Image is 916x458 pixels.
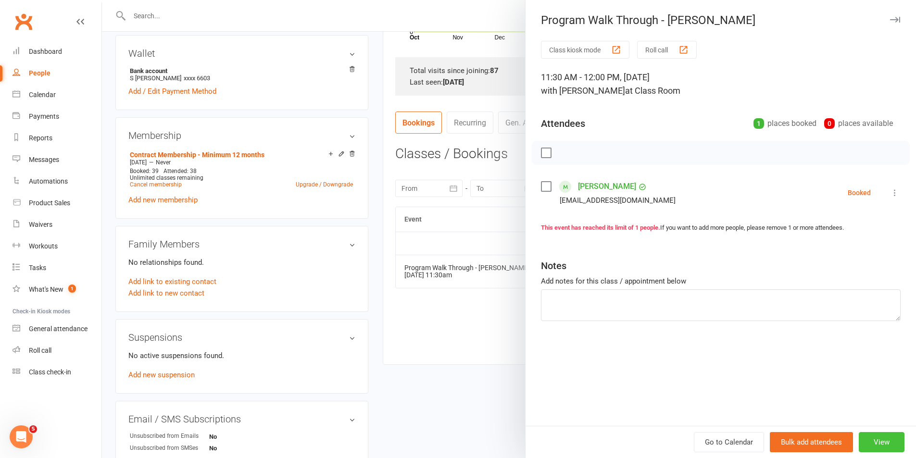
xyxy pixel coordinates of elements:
[541,86,625,96] span: with [PERSON_NAME]
[29,91,56,99] div: Calendar
[29,325,88,333] div: General attendance
[29,347,51,354] div: Roll call
[578,179,636,194] a: [PERSON_NAME]
[10,425,33,448] iframe: Intercom live chat
[753,117,816,130] div: places booked
[541,117,585,130] div: Attendees
[13,257,101,279] a: Tasks
[770,432,853,452] button: Bulk add attendees
[13,235,101,257] a: Workouts
[13,106,101,127] a: Payments
[29,156,59,163] div: Messages
[859,432,904,452] button: View
[848,189,871,196] div: Booked
[68,285,76,293] span: 1
[29,69,50,77] div: People
[541,71,901,98] div: 11:30 AM - 12:00 PM, [DATE]
[541,41,629,59] button: Class kiosk mode
[824,118,835,129] div: 0
[12,10,36,34] a: Clubworx
[29,134,52,142] div: Reports
[13,62,101,84] a: People
[541,275,901,287] div: Add notes for this class / appointment below
[753,118,764,129] div: 1
[13,279,101,300] a: What's New1
[29,425,37,433] span: 5
[637,41,697,59] button: Roll call
[29,368,71,376] div: Class check-in
[13,84,101,106] a: Calendar
[13,361,101,383] a: Class kiosk mode
[541,223,901,233] div: If you want to add more people, please remove 1 or more attendees.
[29,199,70,207] div: Product Sales
[694,432,764,452] a: Go to Calendar
[29,285,63,293] div: What's New
[541,259,566,272] div: Notes
[29,242,58,250] div: Workouts
[13,127,101,149] a: Reports
[29,264,46,272] div: Tasks
[29,112,59,120] div: Payments
[13,41,101,62] a: Dashboard
[13,192,101,214] a: Product Sales
[13,318,101,340] a: General attendance kiosk mode
[29,177,68,185] div: Automations
[625,86,680,96] span: at Class Room
[526,13,916,27] div: Program Walk Through - [PERSON_NAME]
[13,340,101,361] a: Roll call
[824,117,893,130] div: places available
[541,224,660,231] strong: This event has reached its limit of 1 people.
[560,194,676,207] div: [EMAIL_ADDRESS][DOMAIN_NAME]
[29,221,52,228] div: Waivers
[29,48,62,55] div: Dashboard
[13,214,101,235] a: Waivers
[13,171,101,192] a: Automations
[13,149,101,171] a: Messages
